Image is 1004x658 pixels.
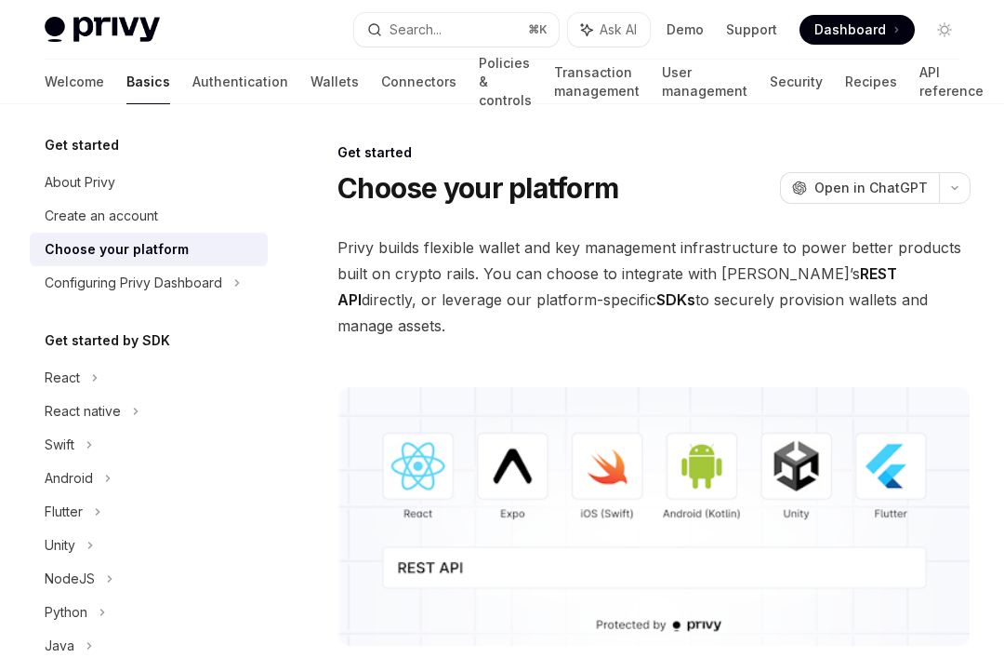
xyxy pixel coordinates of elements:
h5: Get started by SDK [45,329,170,352]
div: Swift [45,434,74,456]
div: Python [45,601,87,624]
a: Choose your platform [30,233,268,266]
a: Authentication [192,60,288,104]
h5: Get started [45,134,119,156]
div: Java [45,635,74,657]
button: Toggle dark mode [930,15,959,45]
a: Welcome [45,60,104,104]
a: User management [662,60,747,104]
img: light logo [45,17,160,43]
div: Configuring Privy Dashboard [45,272,222,294]
span: Open in ChatGPT [814,179,928,197]
div: Android [45,467,93,490]
button: Ask AI [568,13,650,47]
span: ⌘ K [528,22,548,37]
span: Dashboard [814,20,886,39]
div: NodeJS [45,568,95,590]
span: Ask AI [600,20,637,39]
a: Connectors [381,60,456,104]
a: Create an account [30,199,268,233]
a: Policies & controls [479,60,532,104]
div: Search... [390,19,442,41]
a: Transaction management [554,60,640,104]
a: Basics [126,60,170,104]
div: React [45,367,80,389]
a: Dashboard [799,15,915,45]
a: Recipes [845,60,897,104]
button: Open in ChatGPT [780,172,939,204]
div: Choose your platform [45,238,189,261]
a: Security [770,60,823,104]
a: Support [726,20,777,39]
div: Create an account [45,205,158,227]
a: Wallets [310,60,359,104]
button: Search...⌘K [354,13,558,47]
a: About Privy [30,166,268,199]
a: Demo [667,20,704,39]
img: images/Platform2.png [337,387,971,646]
div: React native [45,400,121,423]
h1: Choose your platform [337,171,618,205]
div: About Privy [45,171,115,194]
strong: SDKs [656,290,695,309]
div: Flutter [45,501,83,523]
div: Unity [45,534,75,557]
div: Get started [337,143,971,162]
span: Privy builds flexible wallet and key management infrastructure to power better products built on ... [337,235,971,339]
a: API reference [919,60,984,104]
